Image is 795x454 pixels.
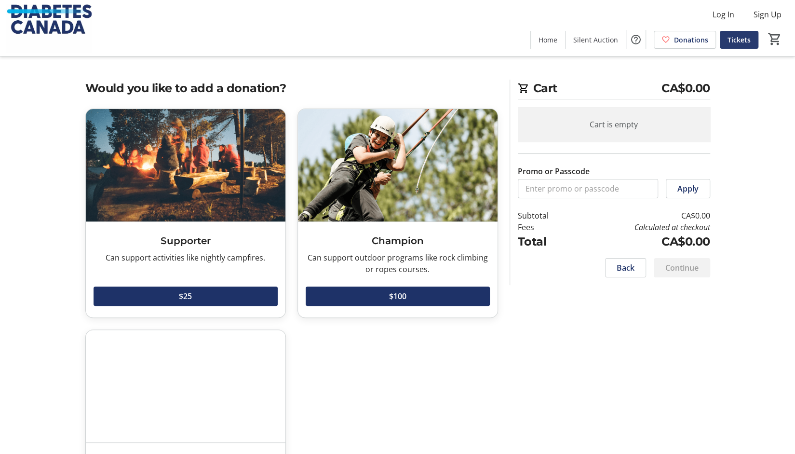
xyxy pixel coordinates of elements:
[518,233,574,250] td: Total
[674,35,708,45] span: Donations
[389,290,406,302] span: $100
[720,31,758,49] a: Tickets
[306,287,490,306] button: $100
[661,80,710,97] span: CA$0.00
[746,7,789,22] button: Sign Up
[617,262,634,274] span: Back
[86,330,285,442] img: Super Hero
[306,234,490,248] h3: Champion
[573,221,710,233] td: Calculated at checkout
[728,35,751,45] span: Tickets
[518,221,574,233] td: Fees
[539,35,557,45] span: Home
[654,31,716,49] a: Donations
[754,9,782,20] span: Sign Up
[573,210,710,221] td: CA$0.00
[306,252,490,275] div: Can support outdoor programs like rock climbing or ropes courses.
[518,165,590,177] label: Promo or Passcode
[298,109,498,221] img: Champion
[518,80,710,99] h2: Cart
[666,179,710,198] button: Apply
[94,287,278,306] button: $25
[531,31,565,49] a: Home
[94,234,278,248] h3: Supporter
[605,258,646,277] button: Back
[573,233,710,250] td: CA$0.00
[566,31,626,49] a: Silent Auction
[94,252,278,263] div: Can support activities like nightly campfires.
[705,7,742,22] button: Log In
[713,9,734,20] span: Log In
[626,30,646,49] button: Help
[518,107,710,142] div: Cart is empty
[86,109,285,221] img: Supporter
[6,4,92,52] img: Diabetes Canada's Logo
[85,80,498,97] h2: Would you like to add a donation?
[766,30,783,48] button: Cart
[518,179,658,198] input: Enter promo or passcode
[179,290,192,302] span: $25
[677,183,699,194] span: Apply
[573,35,618,45] span: Silent Auction
[518,210,574,221] td: Subtotal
